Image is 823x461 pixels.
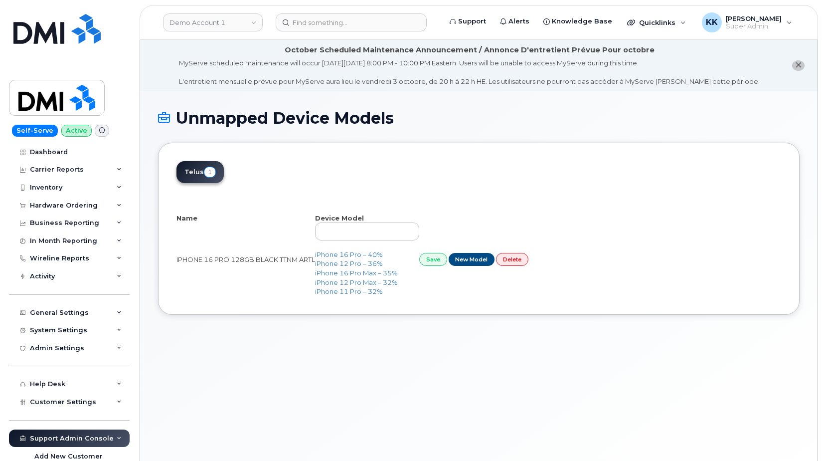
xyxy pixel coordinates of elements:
a: Telus1 [176,161,224,183]
div: MyServe scheduled maintenance will occur [DATE][DATE] 8:00 PM - 10:00 PM Eastern. Users will be u... [179,58,760,86]
td: IPHONE 16 PRO 128GB BLACK TTNM ARTL [176,223,315,296]
th: Name [176,214,315,223]
a: iPhone 16 Pro – 40% [315,250,383,258]
a: Save [419,253,447,265]
a: iPhone 11 Pro – 32% [315,287,383,295]
a: Delete [496,253,528,265]
button: close notification [792,60,805,71]
span: 1 [204,167,216,178]
a: iPhone 12 Pro – 36% [315,259,383,267]
div: October Scheduled Maintenance Announcement / Annonce D'entretient Prévue Pour octobre [285,45,655,55]
a: iPhone 16 Pro Max – 35% [315,269,398,277]
th: Device Model [315,214,419,223]
h1: Unmapped Device Models [158,109,800,127]
a: iPhone 12 Pro Max – 32% [315,278,398,286]
a: New Model [449,253,495,265]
